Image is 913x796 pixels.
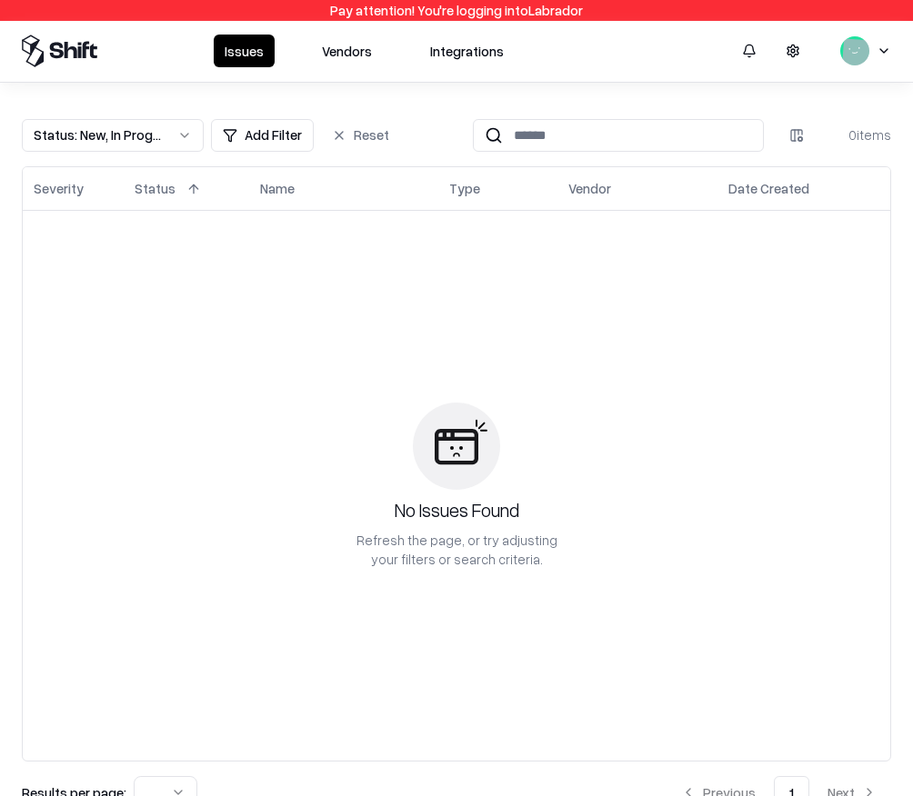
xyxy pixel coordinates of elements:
[135,179,176,198] div: Status
[211,119,314,152] button: Add Filter
[355,531,558,569] div: Refresh the page, or try adjusting your filters or search criteria.
[419,35,515,67] button: Integrations
[568,179,611,198] div: Vendor
[449,179,480,198] div: Type
[311,35,383,67] button: Vendors
[818,125,891,144] div: 0 items
[321,119,400,152] button: Reset
[34,125,163,144] div: Status : New, In Progress
[728,179,809,198] div: Date Created
[260,179,295,198] div: Name
[395,497,519,523] div: No Issues Found
[214,35,275,67] button: Issues
[34,179,84,198] div: Severity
